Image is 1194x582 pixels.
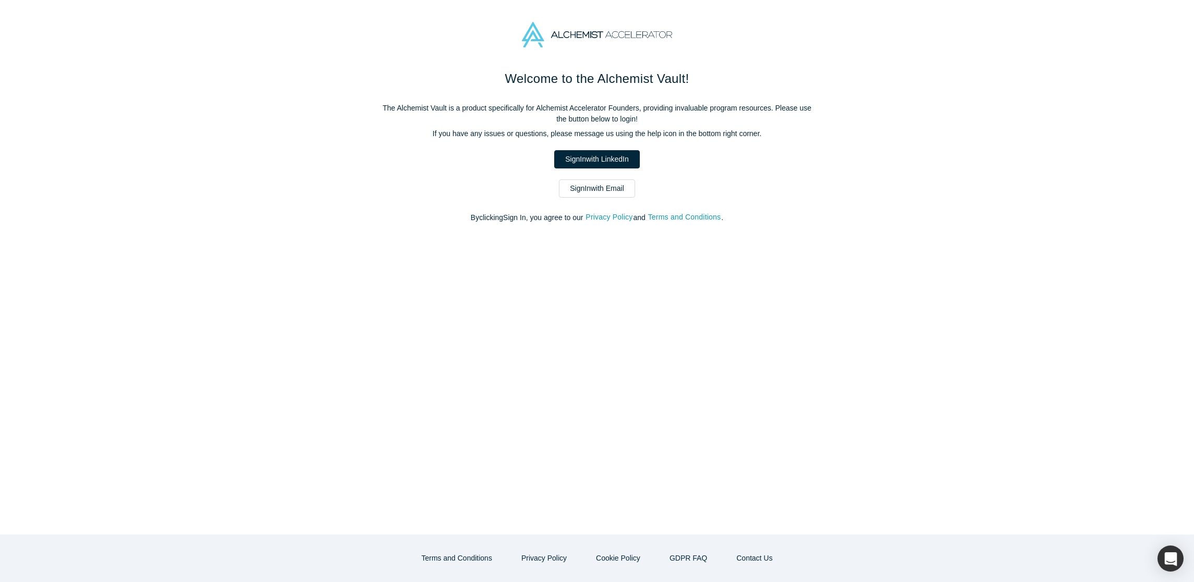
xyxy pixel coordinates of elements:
[378,128,816,139] p: If you have any issues or questions, please message us using the help icon in the bottom right co...
[378,212,816,223] p: By clicking Sign In , you agree to our and .
[659,549,718,567] a: GDPR FAQ
[559,179,635,198] a: SignInwith Email
[522,22,672,47] img: Alchemist Accelerator Logo
[411,549,503,567] button: Terms and Conditions
[378,69,816,88] h1: Welcome to the Alchemist Vault!
[585,211,633,223] button: Privacy Policy
[378,103,816,125] p: The Alchemist Vault is a product specifically for Alchemist Accelerator Founders, providing inval...
[648,211,722,223] button: Terms and Conditions
[510,549,578,567] button: Privacy Policy
[585,549,651,567] button: Cookie Policy
[554,150,639,168] a: SignInwith LinkedIn
[725,549,783,567] button: Contact Us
